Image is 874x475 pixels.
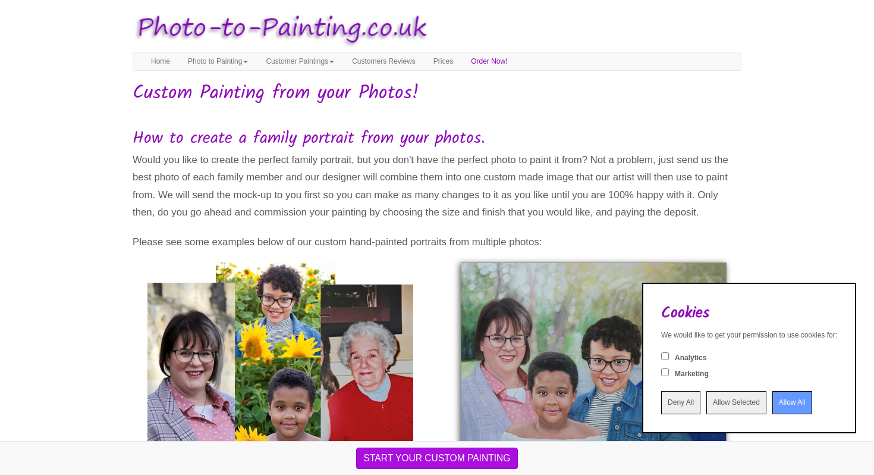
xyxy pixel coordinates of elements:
[356,448,518,469] button: START YOUR CUSTOM PAINTING
[772,391,812,414] input: Allow All
[661,305,837,322] h2: Cookies
[661,391,700,414] input: Deny All
[425,52,462,70] a: Prices
[343,52,425,70] a: Customers Reviews
[462,52,516,70] a: Order Now!
[661,330,837,340] div: We would like to get your permission to use cookies for:
[179,52,257,70] a: Photo to Painting
[133,130,741,148] h2: How to create a family portrait from your photos.
[706,391,766,414] input: Allow Selected
[133,151,741,221] p: Would you like to create the perfect family portrait, but you don't have the perfect photo to pai...
[127,6,431,52] img: Photo to Painting
[675,353,706,363] label: Analytics
[133,233,741,251] p: Please see some examples below of our custom hand-painted portraits from multiple photos:
[257,52,343,70] a: Customer Paintings
[675,369,709,379] label: Marketing
[133,83,741,104] h1: Custom Painting from your Photos!
[142,52,179,70] a: Home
